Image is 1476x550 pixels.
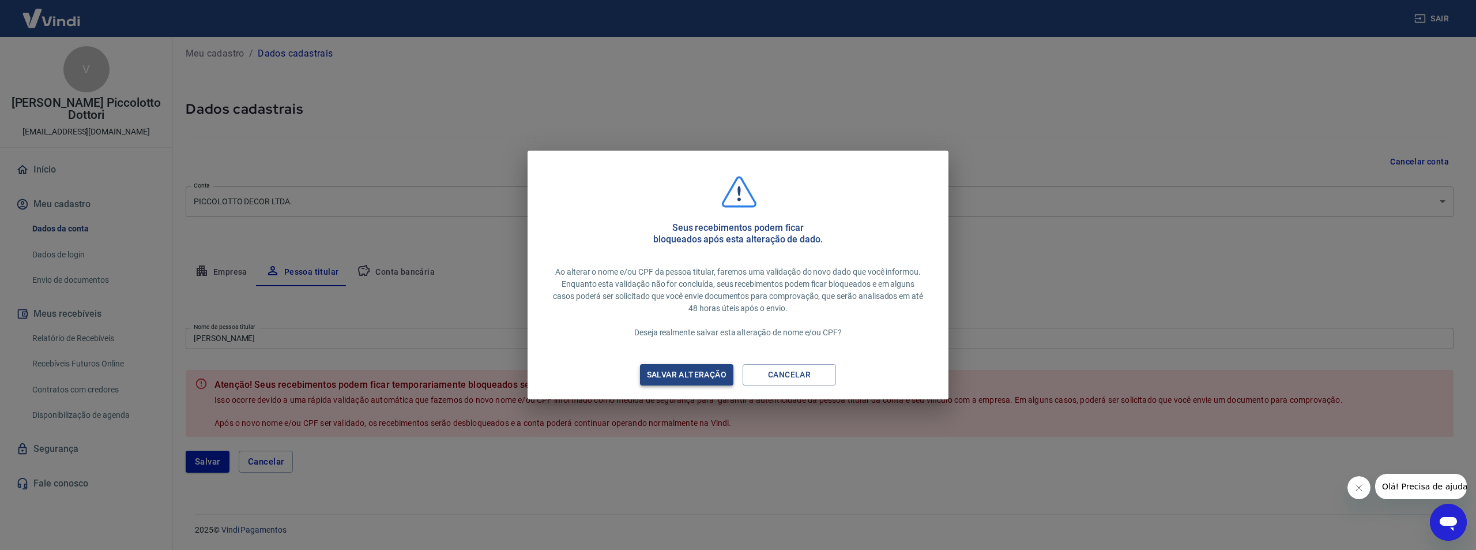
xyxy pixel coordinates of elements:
h5: Seus recebimentos podem ficar bloqueados após esta alteração de dado. [653,222,823,245]
iframe: Fechar mensagem [1347,476,1370,499]
iframe: Mensagem da empresa [1375,474,1467,499]
span: Olá! Precisa de ajuda? [7,8,97,17]
p: Ao alterar o nome e/ou CPF da pessoa titular, faremos uma validação do novo dado que você informo... [551,266,925,339]
button: Cancelar [743,364,836,386]
button: Salvar alteração [640,364,733,386]
div: Salvar alteração [633,368,740,382]
iframe: Botão para abrir a janela de mensagens [1430,504,1467,541]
